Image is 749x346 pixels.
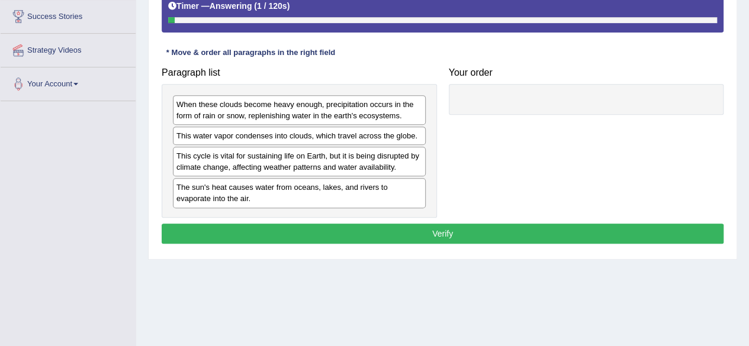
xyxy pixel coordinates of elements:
h4: Paragraph list [162,67,437,78]
a: Your Account [1,67,136,97]
b: 1 / 120s [257,1,287,11]
div: When these clouds become heavy enough, precipitation occurs in the form of rain or snow, replenis... [173,95,426,125]
a: Strategy Videos [1,34,136,63]
div: The sun's heat causes water from oceans, lakes, and rivers to evaporate into the air. [173,178,426,208]
h4: Your order [449,67,724,78]
div: This cycle is vital for sustaining life on Earth, but it is being disrupted by climate change, af... [173,147,426,176]
div: This water vapor condenses into clouds, which travel across the globe. [173,127,426,145]
h5: Timer — [168,2,290,11]
b: ( [254,1,257,11]
div: * Move & order all paragraphs in the right field [162,47,340,59]
b: ) [287,1,290,11]
button: Verify [162,224,724,244]
b: Answering [210,1,252,11]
